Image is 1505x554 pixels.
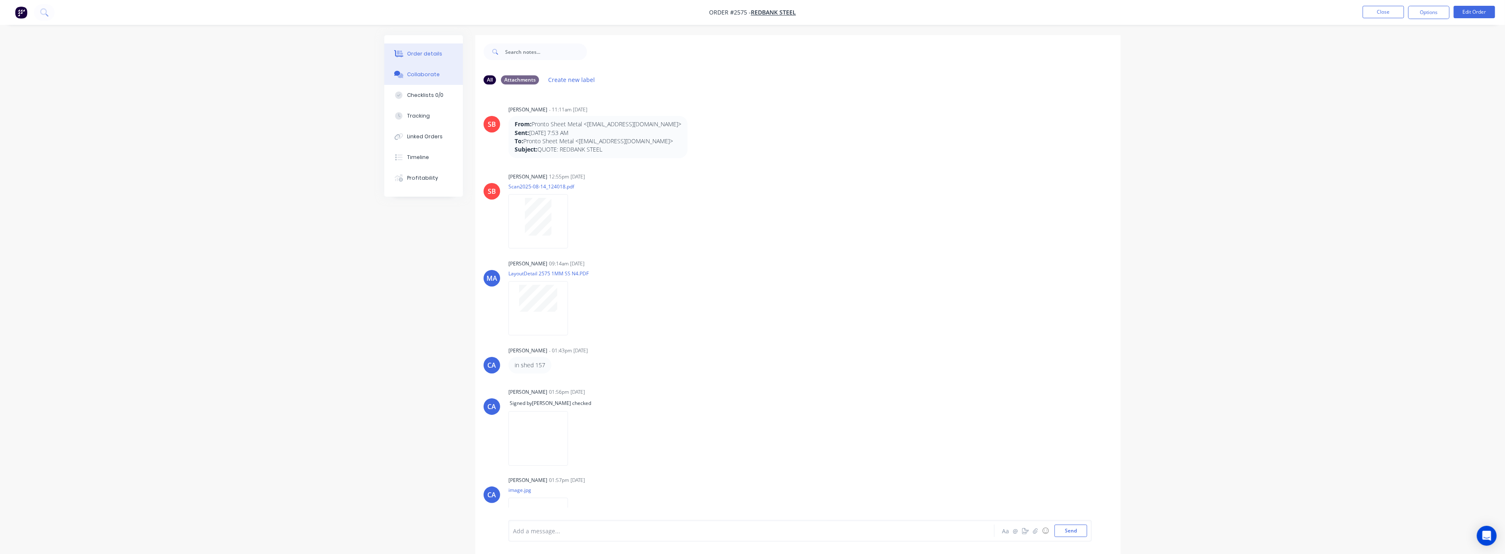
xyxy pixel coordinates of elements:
strong: Subject: [515,145,537,153]
strong: Sent: [515,129,529,137]
button: Tracking [384,106,463,126]
div: Checklists 0/0 [407,92,444,99]
span: Signed by [PERSON_NAME] checked [508,400,592,407]
div: Open Intercom Messenger [1477,526,1497,546]
div: Timeline [407,154,429,161]
button: Linked Orders [384,126,463,147]
div: [PERSON_NAME] [508,388,547,396]
p: LayoutDetail 2575 1MM SS N4.PDF [508,270,589,277]
div: Attachments [501,75,539,84]
button: Options [1408,6,1450,19]
button: @ [1011,526,1021,536]
div: CA [488,360,496,370]
p: image.jpg [508,487,576,494]
div: Tracking [407,112,430,120]
div: Collaborate [407,71,440,78]
strong: To: [515,137,523,145]
button: Order details [384,43,463,64]
p: Scan2025-08-14_124018.pdf [508,183,576,190]
div: [PERSON_NAME] [508,477,547,484]
div: [PERSON_NAME] [508,347,547,354]
div: 01:56pm [DATE] [549,388,585,396]
div: - 11:11am [DATE] [549,106,587,113]
button: Send [1054,525,1087,537]
button: Timeline [384,147,463,168]
div: 12:55pm [DATE] [549,173,585,181]
div: CA [488,402,496,412]
div: MA [486,273,497,283]
button: Edit Order [1454,6,1495,18]
input: Search notes... [505,43,587,60]
button: Collaborate [384,64,463,85]
div: All [484,75,496,84]
button: ☺ [1040,526,1050,536]
div: Profitability [407,174,439,182]
div: [PERSON_NAME] [508,106,547,113]
div: SB [488,186,496,196]
div: SB [488,119,496,129]
div: [PERSON_NAME] [508,173,547,181]
p: in shed 157 [515,361,545,369]
button: Create new label [544,74,599,85]
button: Profitability [384,168,463,188]
div: 01:57pm [DATE] [549,477,585,484]
span: Order #2575 - [709,9,751,17]
button: Checklists 0/0 [384,85,463,106]
div: [PERSON_NAME] [508,260,547,267]
div: Linked Orders [407,133,443,140]
div: - 01:43pm [DATE] [549,347,588,354]
div: 09:14am [DATE] [549,260,585,267]
button: Aa [1001,526,1011,536]
button: Close [1363,6,1404,18]
div: Order details [407,50,443,58]
div: CA [488,490,496,500]
a: Redbank Steel [751,9,796,17]
p: Pronto Sheet Metal <[EMAIL_ADDRESS][DOMAIN_NAME]> [DATE] 7:53 AM Pronto Sheet Metal <[EMAIL_ADDRE... [515,120,681,154]
img: Factory [15,6,27,19]
strong: From: [515,120,532,128]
